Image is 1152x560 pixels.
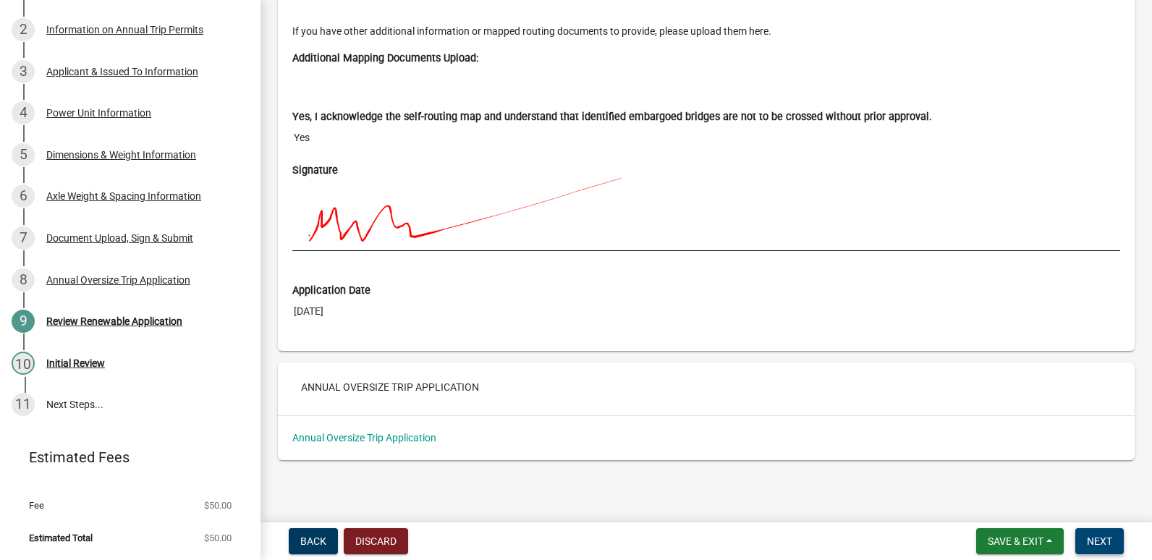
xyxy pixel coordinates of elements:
[12,268,35,292] div: 8
[12,310,35,333] div: 9
[292,166,338,176] label: Signature
[46,67,198,77] div: Applicant & Issued To Information
[289,374,491,400] button: Annual Oversize Trip Application
[29,533,93,543] span: Estimated Total
[292,432,436,444] a: Annual Oversize Trip Application
[344,528,408,554] button: Discard
[12,101,35,124] div: 4
[12,443,237,472] a: Estimated Fees
[12,226,35,250] div: 7
[46,25,203,35] div: Information on Annual Trip Permits
[292,112,932,122] label: Yes, I acknowledge the self-routing map and understand that identified embargoed bridges are not ...
[29,501,44,510] span: Fee
[292,24,1120,39] p: If you have other additional information or mapped routing documents to provide, please upload th...
[46,233,193,243] div: Document Upload, Sign & Submit
[12,352,35,375] div: 10
[12,18,35,41] div: 2
[46,150,196,160] div: Dimensions & Weight Information
[292,54,478,64] label: Additional Mapping Documents Upload:
[12,60,35,83] div: 3
[300,535,326,547] span: Back
[289,528,338,554] button: Back
[12,393,35,416] div: 11
[1087,535,1112,547] span: Next
[1075,528,1124,554] button: Next
[46,316,182,326] div: Review Renewable Application
[292,286,370,296] label: Application Date
[12,143,35,166] div: 5
[988,535,1043,547] span: Save & Exit
[12,184,35,208] div: 6
[292,178,876,250] img: 9yGz2EAAAABklEQVQDALdtLoyZwYMZAAAAAElFTkSuQmCC
[204,533,232,543] span: $50.00
[46,191,201,201] div: Axle Weight & Spacing Information
[204,501,232,510] span: $50.00
[46,108,151,118] div: Power Unit Information
[976,528,1064,554] button: Save & Exit
[46,275,190,285] div: Annual Oversize Trip Application
[46,358,105,368] div: Initial Review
